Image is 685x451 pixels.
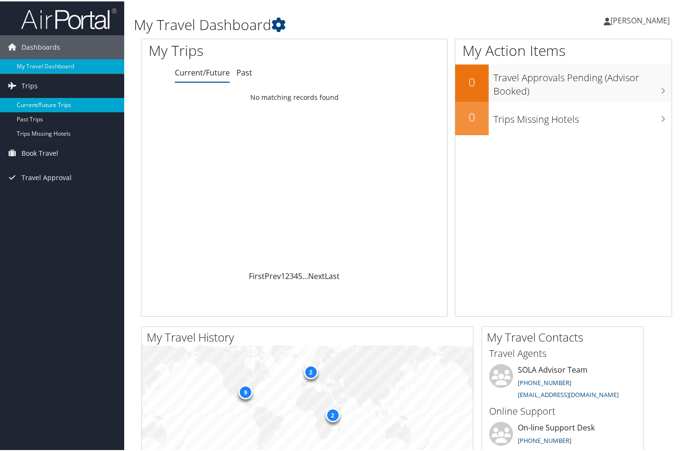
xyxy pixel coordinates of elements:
td: No matching records found [141,87,447,105]
a: Past [236,66,252,76]
h1: My Travel Dashboard [134,13,497,33]
span: Dashboards [21,34,60,58]
h2: My Travel Contacts [487,328,643,344]
h3: Travel Agents [489,345,636,359]
a: Prev [265,269,281,280]
h3: Trips Missing Hotels [493,107,672,125]
a: 2 [285,269,289,280]
span: Book Travel [21,140,58,164]
a: 0Trips Missing Hotels [455,100,672,134]
div: 2 [325,407,340,421]
a: Current/Future [175,66,230,76]
a: 1 [281,269,285,280]
a: Next [308,269,325,280]
h3: Travel Approvals Pending (Advisor Booked) [493,65,672,97]
a: 0Travel Approvals Pending (Advisor Booked) [455,63,672,100]
h3: Online Support [489,403,636,417]
h1: My Trips [149,39,313,59]
a: 5 [298,269,302,280]
span: Travel Approval [21,164,72,188]
a: Last [325,269,340,280]
h2: 0 [455,73,489,89]
a: 4 [294,269,298,280]
li: SOLA Advisor Team [484,363,641,402]
img: airportal-logo.png [21,6,117,29]
a: [EMAIL_ADDRESS][DOMAIN_NAME] [518,389,619,397]
div: 9 [238,384,253,398]
span: Trips [21,73,38,97]
h2: 0 [455,107,489,124]
h2: My Travel History [147,328,473,344]
a: [PERSON_NAME] [604,5,679,33]
h1: My Action Items [455,39,672,59]
span: … [302,269,308,280]
a: [PHONE_NUMBER] [518,435,571,443]
a: 3 [289,269,294,280]
a: First [249,269,265,280]
a: [PHONE_NUMBER] [518,377,571,386]
div: 2 [303,364,318,378]
span: [PERSON_NAME] [610,14,670,24]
